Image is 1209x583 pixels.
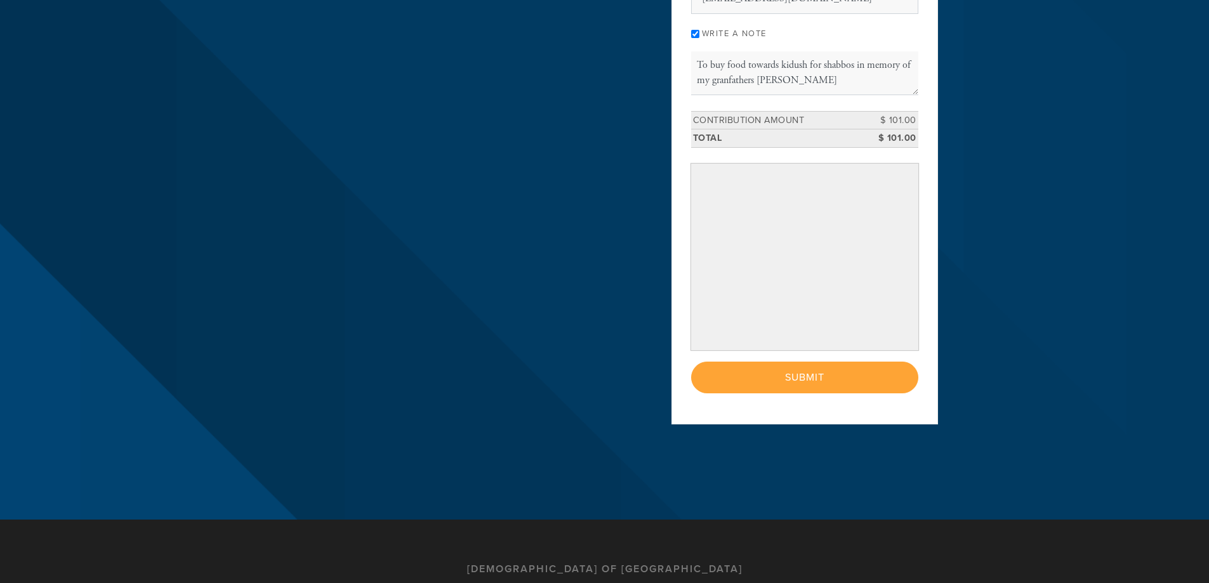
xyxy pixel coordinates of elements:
td: Contribution Amount [691,111,861,129]
td: Total [691,129,861,148]
td: $ 101.00 [861,111,918,129]
label: Write a note [702,29,767,39]
td: $ 101.00 [861,129,918,148]
iframe: Secure payment input frame [694,166,916,348]
h3: [DEMOGRAPHIC_DATA] of [GEOGRAPHIC_DATA] [467,563,743,575]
